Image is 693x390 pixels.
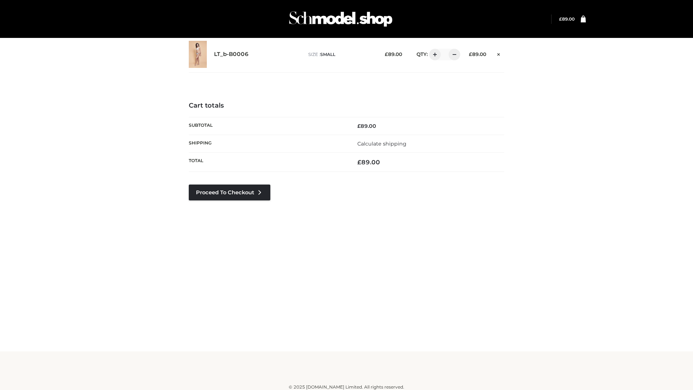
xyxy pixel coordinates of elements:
img: Schmodel Admin 964 [287,5,395,33]
bdi: 89.00 [357,123,376,129]
p: size : [308,51,374,58]
span: £ [357,123,361,129]
bdi: 89.00 [469,51,486,57]
a: Calculate shipping [357,140,406,147]
div: QTY: [409,49,458,60]
span: £ [385,51,388,57]
a: £89.00 [559,16,575,22]
th: Subtotal [189,117,346,135]
span: £ [469,51,472,57]
span: SMALL [320,52,335,57]
a: Remove this item [493,49,504,58]
bdi: 89.00 [559,16,575,22]
a: LT_b-B0006 [214,51,249,58]
th: Shipping [189,135,346,152]
a: Proceed to Checkout [189,185,270,200]
bdi: 89.00 [385,51,402,57]
h4: Cart totals [189,102,504,110]
th: Total [189,153,346,172]
span: £ [357,159,361,166]
span: £ [559,16,562,22]
bdi: 89.00 [357,159,380,166]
